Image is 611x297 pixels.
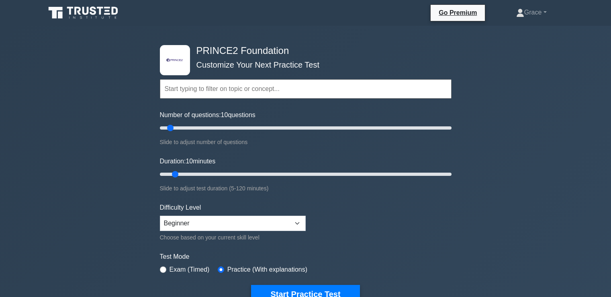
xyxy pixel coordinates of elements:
[221,111,228,118] span: 10
[160,252,452,262] label: Test Mode
[193,45,412,57] h4: PRINCE2 Foundation
[160,233,306,242] div: Choose based on your current skill level
[160,184,452,193] div: Slide to adjust test duration (5-120 minutes)
[497,4,566,21] a: Grace
[434,8,482,18] a: Go Premium
[160,203,201,212] label: Difficulty Level
[160,79,452,99] input: Start typing to filter on topic or concept...
[227,265,307,274] label: Practice (With explanations)
[186,158,193,165] span: 10
[170,265,210,274] label: Exam (Timed)
[160,137,452,147] div: Slide to adjust number of questions
[160,157,216,166] label: Duration: minutes
[160,110,255,120] label: Number of questions: questions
